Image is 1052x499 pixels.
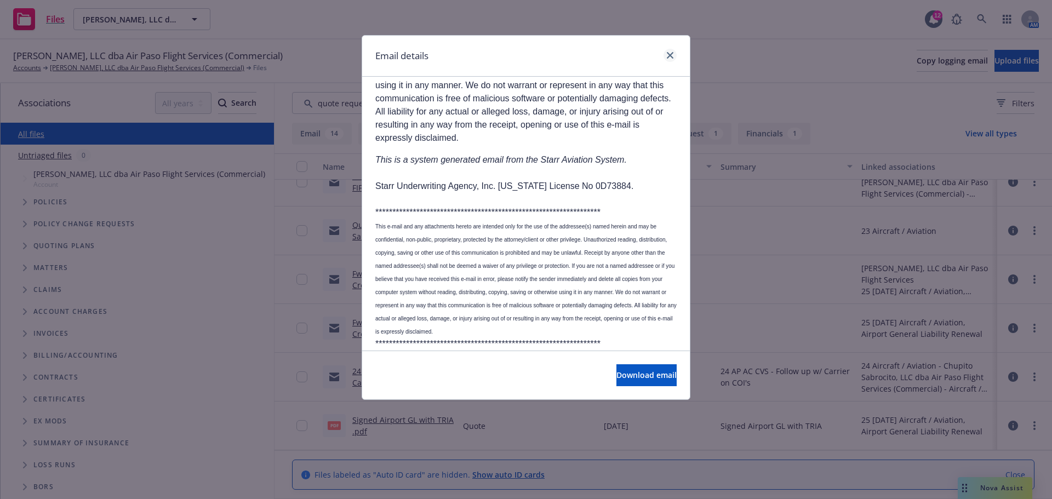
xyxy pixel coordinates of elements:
[375,223,677,335] span: This e-mail and any attachments hereto are intended only for the use of the addressee(s) named he...
[616,364,677,386] button: Download email
[616,370,677,380] span: Download email
[375,180,677,193] p: Starr Underwriting Agency, Inc. [US_STATE] License No 0D73884.
[375,155,627,164] i: This is a system generated email from the Starr Aviation System.
[375,49,428,63] h1: Email details
[664,49,677,62] a: close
